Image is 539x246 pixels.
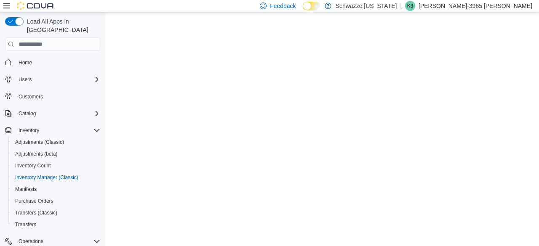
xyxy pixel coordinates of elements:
span: Feedback [270,2,296,10]
span: Users [15,74,100,85]
span: Manifests [15,186,37,193]
button: Purchase Orders [8,195,104,207]
button: Transfers (Classic) [8,207,104,219]
div: Kandice-3985 Marquez [405,1,415,11]
a: Adjustments (beta) [12,149,61,159]
span: Inventory Manager (Classic) [12,172,100,183]
span: Purchase Orders [12,196,100,206]
span: Transfers (Classic) [15,209,57,216]
button: Manifests [8,183,104,195]
span: Customers [19,93,43,100]
span: Purchase Orders [15,198,53,204]
input: Dark Mode [303,2,320,11]
span: Inventory Count [12,161,100,171]
span: Customers [15,91,100,102]
span: K3 [407,1,414,11]
span: Manifests [12,184,100,194]
button: Transfers [8,219,104,230]
button: Adjustments (beta) [8,148,104,160]
button: Inventory [15,125,43,135]
span: Load All Apps in [GEOGRAPHIC_DATA] [24,17,100,34]
span: Operations [19,238,43,245]
a: Customers [15,92,46,102]
p: Schwazze [US_STATE] [336,1,397,11]
p: [PERSON_NAME]-3985 [PERSON_NAME] [419,1,532,11]
span: Adjustments (beta) [15,151,58,157]
button: Customers [2,90,104,103]
button: Users [2,74,104,85]
button: Inventory Manager (Classic) [8,172,104,183]
span: Adjustments (Classic) [12,137,100,147]
span: Inventory [15,125,100,135]
a: Adjustments (Classic) [12,137,67,147]
span: Transfers (Classic) [12,208,100,218]
span: Transfers [15,221,36,228]
span: Inventory Manager (Classic) [15,174,78,181]
span: Home [15,57,100,67]
span: Inventory Count [15,162,51,169]
span: Home [19,59,32,66]
span: Catalog [15,108,100,119]
span: Catalog [19,110,36,117]
button: Home [2,56,104,68]
span: Users [19,76,32,83]
a: Inventory Count [12,161,54,171]
span: Adjustments (Classic) [15,139,64,145]
img: Cova [17,2,55,10]
span: Transfers [12,220,100,230]
a: Inventory Manager (Classic) [12,172,82,183]
a: Home [15,58,35,68]
a: Transfers (Classic) [12,208,61,218]
button: Adjustments (Classic) [8,136,104,148]
a: Manifests [12,184,40,194]
button: Catalog [15,108,39,119]
button: Inventory Count [8,160,104,172]
button: Catalog [2,108,104,119]
a: Transfers [12,220,40,230]
span: Adjustments (beta) [12,149,100,159]
button: Inventory [2,124,104,136]
span: Inventory [19,127,39,134]
a: Purchase Orders [12,196,57,206]
button: Users [15,74,35,85]
p: | [400,1,402,11]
